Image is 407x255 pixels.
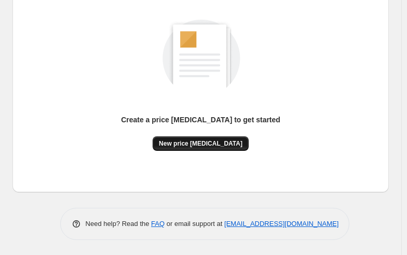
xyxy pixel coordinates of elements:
[151,220,165,228] a: FAQ
[224,220,338,228] a: [EMAIL_ADDRESS][DOMAIN_NAME]
[165,220,224,228] span: or email support at
[159,139,242,148] span: New price [MEDICAL_DATA]
[121,115,280,125] p: Create a price [MEDICAL_DATA] to get started
[153,136,249,151] button: New price [MEDICAL_DATA]
[86,220,152,228] span: Need help? Read the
